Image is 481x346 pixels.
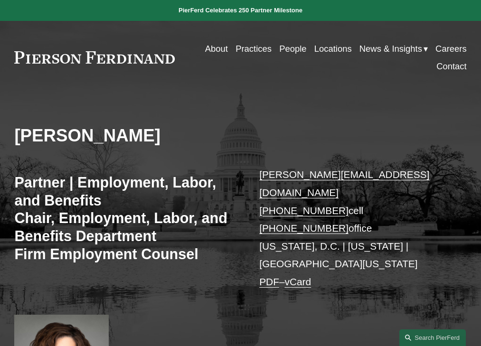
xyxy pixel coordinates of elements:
a: PDF [259,276,279,287]
a: Locations [314,40,352,57]
a: Search this site [399,329,466,346]
a: Practices [236,40,272,57]
a: vCard [285,276,311,287]
p: cell office [US_STATE], D.C. | [US_STATE] | [GEOGRAPHIC_DATA][US_STATE] – [259,166,448,290]
span: News & Insights [359,41,422,56]
a: About [205,40,228,57]
a: People [279,40,306,57]
a: Careers [435,40,467,57]
a: folder dropdown [359,40,428,57]
a: [PHONE_NUMBER] [259,223,349,234]
h3: Partner | Employment, Labor, and Benefits Chair, Employment, Labor, and Benefits Department Firm ... [14,174,240,263]
a: Contact [436,57,467,75]
h2: [PERSON_NAME] [14,125,240,146]
a: [PERSON_NAME][EMAIL_ADDRESS][DOMAIN_NAME] [259,169,429,198]
a: [PHONE_NUMBER] [259,205,349,216]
